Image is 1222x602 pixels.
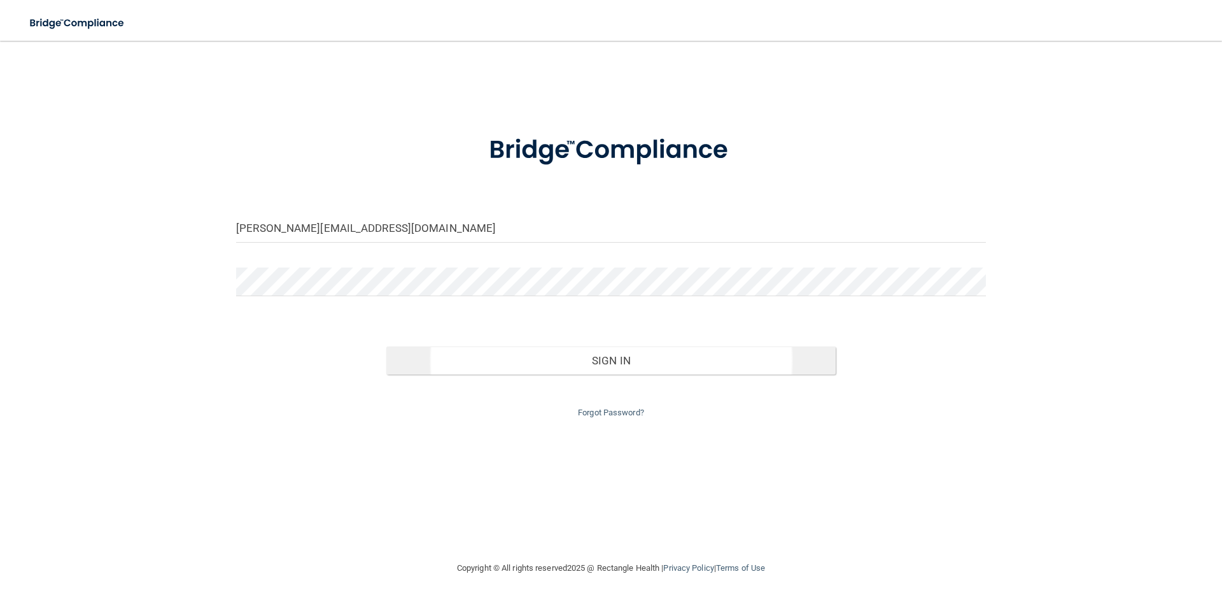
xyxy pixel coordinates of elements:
div: Copyright © All rights reserved 2025 @ Rectangle Health | | [379,548,843,589]
a: Privacy Policy [663,563,713,573]
input: Email [236,214,986,243]
img: bridge_compliance_login_screen.278c3ca4.svg [463,117,759,183]
button: Sign In [386,347,836,375]
img: bridge_compliance_login_screen.278c3ca4.svg [19,10,136,36]
iframe: Drift Widget Chat Controller [1002,512,1207,563]
a: Terms of Use [716,563,765,573]
a: Forgot Password? [578,408,644,417]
